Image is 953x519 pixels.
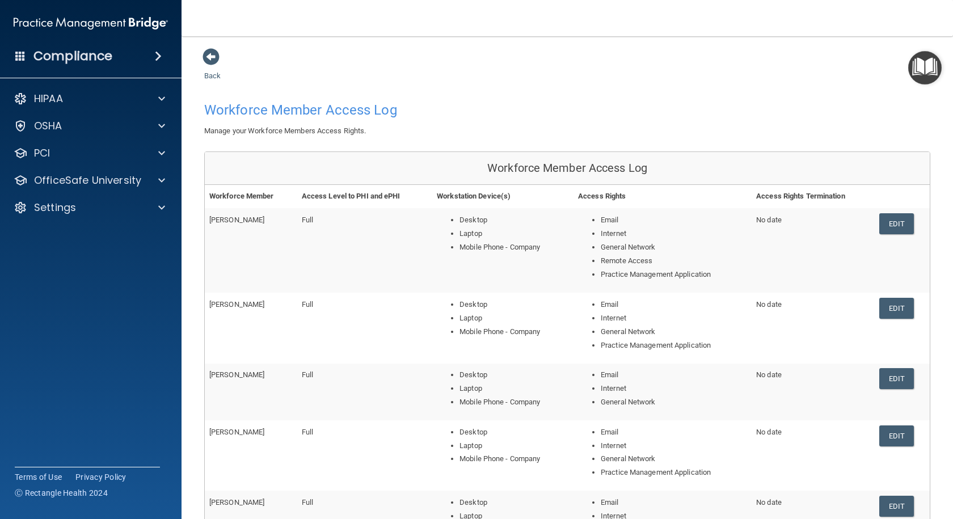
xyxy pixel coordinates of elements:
li: General Network [601,395,747,409]
p: HIPAA [34,92,63,106]
th: Access Rights Termination [752,185,875,208]
span: No date [756,216,782,224]
li: Laptop [459,227,569,240]
a: Edit [879,425,914,446]
li: Mobile Phone - Company [459,240,569,254]
span: Full [302,370,313,379]
span: Full [302,498,313,507]
li: Mobile Phone - Company [459,395,569,409]
span: [PERSON_NAME] [209,216,264,224]
li: Practice Management Application [601,339,747,352]
li: Laptop [459,382,569,395]
button: Open Resource Center [908,51,942,85]
li: Desktop [459,213,569,227]
span: [PERSON_NAME] [209,370,264,379]
li: Desktop [459,425,569,439]
span: No date [756,428,782,436]
span: Ⓒ Rectangle Health 2024 [15,487,108,499]
th: Access Level to PHI and ePHI [297,185,432,208]
span: No date [756,498,782,507]
li: Internet [601,382,747,395]
li: Internet [601,311,747,325]
li: General Network [601,325,747,339]
a: Settings [14,201,165,214]
img: PMB logo [14,12,168,35]
h4: Compliance [33,48,112,64]
li: Mobile Phone - Company [459,452,569,466]
th: Access Rights [574,185,752,208]
span: [PERSON_NAME] [209,498,264,507]
li: Email [601,368,747,382]
a: PCI [14,146,165,160]
li: Internet [601,439,747,453]
p: PCI [34,146,50,160]
div: Workforce Member Access Log [205,152,930,185]
li: Remote Access [601,254,747,268]
li: Laptop [459,439,569,453]
li: Practice Management Application [601,466,747,479]
span: No date [756,300,782,309]
p: OSHA [34,119,62,133]
a: OfficeSafe University [14,174,165,187]
a: Edit [879,496,914,517]
span: [PERSON_NAME] [209,428,264,436]
a: Edit [879,368,914,389]
a: Privacy Policy [75,471,126,483]
a: Back [204,58,221,80]
li: Email [601,213,747,227]
li: Desktop [459,368,569,382]
li: Practice Management Application [601,268,747,281]
a: Terms of Use [15,471,62,483]
span: Full [302,300,313,309]
li: Internet [601,227,747,240]
a: OSHA [14,119,165,133]
span: Full [302,216,313,224]
li: Email [601,298,747,311]
a: Edit [879,298,914,319]
span: [PERSON_NAME] [209,300,264,309]
h4: Workforce Member Access Log [204,103,559,117]
li: Laptop [459,311,569,325]
p: Settings [34,201,76,214]
th: Workforce Member [205,185,297,208]
li: Desktop [459,496,569,509]
li: Desktop [459,298,569,311]
li: Mobile Phone - Company [459,325,569,339]
p: OfficeSafe University [34,174,141,187]
a: HIPAA [14,92,165,106]
li: Email [601,425,747,439]
span: No date [756,370,782,379]
span: Manage your Workforce Members Access Rights. [204,126,366,135]
li: Email [601,496,747,509]
li: General Network [601,240,747,254]
a: Edit [879,213,914,234]
span: Full [302,428,313,436]
th: Workstation Device(s) [432,185,574,208]
li: General Network [601,452,747,466]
